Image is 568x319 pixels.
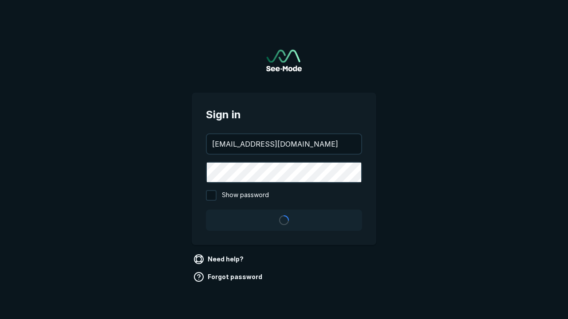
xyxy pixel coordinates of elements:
a: Need help? [192,252,247,266]
span: Sign in [206,107,362,123]
img: See-Mode Logo [266,50,302,71]
a: Forgot password [192,270,266,284]
a: Go to sign in [266,50,302,71]
input: your@email.com [207,134,361,154]
span: Show password [222,190,269,201]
